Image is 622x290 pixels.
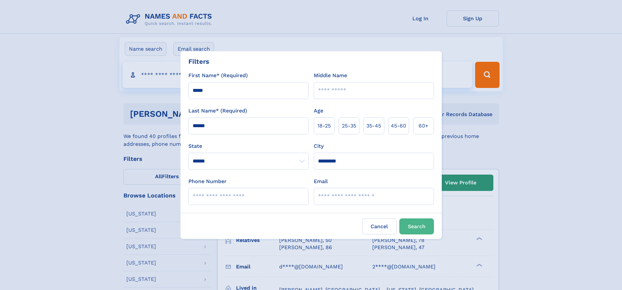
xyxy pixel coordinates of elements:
[362,218,397,234] label: Cancel
[188,72,248,79] label: First Name* (Required)
[314,107,323,115] label: Age
[317,122,331,130] span: 18‑25
[188,178,227,185] label: Phone Number
[342,122,356,130] span: 25‑35
[314,142,324,150] label: City
[314,178,328,185] label: Email
[188,57,209,66] div: Filters
[188,142,309,150] label: State
[399,218,434,234] button: Search
[419,122,428,130] span: 60+
[314,72,347,79] label: Middle Name
[366,122,381,130] span: 35‑45
[391,122,406,130] span: 45‑60
[188,107,247,115] label: Last Name* (Required)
